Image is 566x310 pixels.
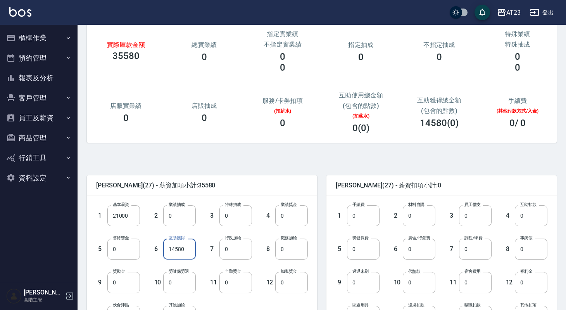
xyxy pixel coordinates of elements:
span: [PERSON_NAME](27) - 薪資扣項小計:0 [336,182,547,189]
button: 登出 [527,5,557,20]
button: 資料設定 [3,168,74,188]
h5: 8 [266,245,274,253]
h3: 0 [358,52,364,62]
h5: 1 [98,212,105,220]
h3: 0 / 0 [509,118,526,128]
h3: 0 [202,113,207,123]
button: 行銷工具 [3,148,74,168]
label: 其他加給 [169,302,185,308]
h5: 7 [450,245,457,253]
label: 勞健保費 [352,235,369,241]
label: 材料自購 [408,202,424,208]
label: 區處用具 [352,302,369,308]
label: 手續費 [352,202,364,208]
h3: 14580(0) [420,118,459,128]
label: 互助獲得 [169,235,185,241]
h5: 7 [210,245,217,253]
h5: 10 [154,279,162,286]
button: AT23 [494,5,524,21]
label: 宿舍費用 [464,268,481,274]
h2: 店販實業績 [96,102,156,109]
label: 業績獎金 [281,202,297,208]
p: (扣薪水) [253,107,312,114]
h5: 12 [506,279,513,286]
p: (扣薪水) [331,113,391,119]
button: 商品管理 [3,128,74,148]
h5: 10 [394,279,401,286]
h2: 指定實業績 [253,30,312,38]
h3: 0(0) [352,123,369,133]
label: 代墊款 [408,268,420,274]
h3: 總實業績 [174,41,234,48]
p: (其他付款方式/入金) [488,107,547,114]
label: 售貨獎金 [113,235,129,241]
h2: 互助使用總金額 [331,92,391,99]
h5: 3 [210,212,217,220]
label: 廣告/行銷費 [408,235,430,241]
h2: 指定抽成 [331,41,391,48]
h5: 9 [98,279,105,286]
label: 職務加給 [281,235,297,241]
img: Person [6,288,22,304]
button: 客戶管理 [3,88,74,108]
span: [PERSON_NAME](27) - 薪資加項小計:35580 [96,182,308,189]
h2: (包含的點數) [406,107,473,114]
h5: 5 [338,245,345,253]
label: 遲退未刷 [352,268,369,274]
label: 互助扣款 [520,202,537,208]
label: 基本薪資 [113,202,129,208]
label: 課程/學費 [464,235,482,241]
label: 業績抽成 [169,202,185,208]
label: 加班獎金 [281,268,297,274]
h5: 3 [450,212,457,220]
label: 勞健保勞退 [169,268,189,274]
label: 福利金 [520,268,532,274]
label: 行政加給 [225,235,241,241]
h2: 互助獲得總金額 [406,97,473,104]
h3: 0 [202,52,207,62]
label: 員工借支 [464,202,481,208]
h2: 不指定抽成 [409,41,469,48]
button: 預約管理 [3,48,74,68]
h5: 1 [338,212,345,220]
label: 伙食津貼 [113,302,129,308]
label: 特殊抽成 [225,202,241,208]
button: 員工及薪資 [3,108,74,128]
button: 報表及分析 [3,68,74,88]
h5: 8 [506,245,513,253]
div: AT23 [506,8,521,17]
h5: 4 [266,212,274,220]
h5: 11 [210,279,217,286]
label: 違規扣款 [408,302,424,308]
h2: 手續費 [488,97,547,104]
h3: 35580 [112,50,140,61]
button: 櫃檯作業 [3,28,74,48]
h2: 不指定實業績 [253,41,312,48]
h2: 服務/卡券扣項 [253,97,312,104]
h3: 實際匯款金額 [96,42,156,47]
button: save [475,5,490,20]
h3: 0 [280,118,285,128]
h5: 12 [266,279,274,286]
h2: 店販抽成 [174,102,234,109]
h5: 9 [338,279,345,286]
p: 高階主管 [24,296,63,303]
h5: 4 [506,212,513,220]
img: Logo [9,7,31,17]
h5: 2 [154,212,162,220]
h5: 6 [154,245,162,253]
h5: 2 [394,212,401,220]
label: 其他扣項 [520,302,537,308]
h3: 0 [123,113,129,123]
h3: 0 [515,62,520,73]
h2: (包含的點數) [331,102,391,109]
h2: 特殊抽成 [488,41,547,48]
label: 獎勵金 [113,268,125,274]
label: 全勤獎金 [225,268,241,274]
h3: 0 [437,52,442,62]
h5: 11 [450,279,457,286]
label: 曠職扣款 [464,302,481,308]
h2: 特殊業績 [488,30,547,38]
h3: 0 [280,51,285,62]
h5: [PERSON_NAME] [24,289,63,296]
